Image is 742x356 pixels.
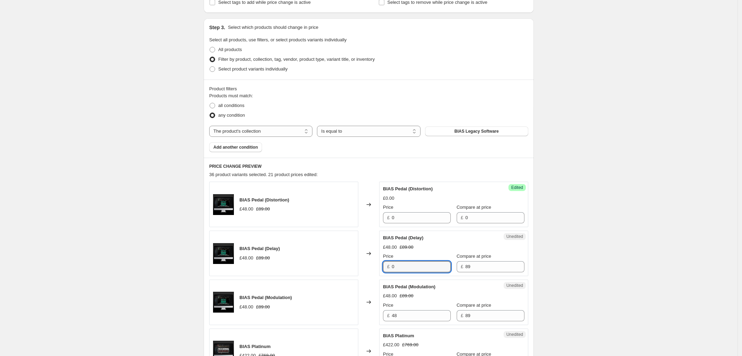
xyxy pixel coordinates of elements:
[506,234,523,239] span: Unedited
[218,103,244,108] span: all conditions
[213,243,234,264] img: biaspedal-shopify-01_80x.png
[239,304,253,311] div: £48.00
[383,341,399,348] div: £422.00
[239,197,289,202] span: BIAS Pedal (Distortion)
[256,255,270,262] strike: £89.00
[239,344,271,349] span: BIAS Platinum
[383,186,433,191] span: BIAS Pedal (Distortion)
[383,205,393,210] span: Price
[383,333,414,338] span: BIAS Platinum
[209,172,318,177] span: 36 product variants selected. 21 product prices edited:
[455,129,499,134] span: BIAS Legacy Software
[209,24,225,31] h2: Step 3.
[228,24,318,31] p: Select which products should change in price
[383,244,397,251] div: £48.00
[209,164,528,169] h6: PRICE CHANGE PREVIEW
[383,303,393,308] span: Price
[383,254,393,259] span: Price
[256,304,270,311] strike: £89.00
[209,37,346,42] span: Select all products, use filters, or select products variants individually
[256,206,270,213] strike: £89.00
[213,144,258,150] span: Add another condition
[213,194,234,215] img: biaspedal-shopify-01_80x.png
[387,313,390,318] span: £
[400,244,414,251] strike: £89.00
[402,341,418,348] strike: £769.00
[506,332,523,337] span: Unedited
[218,66,287,72] span: Select product variants individually
[218,113,245,118] span: any condition
[209,93,253,98] span: Products must match:
[209,142,262,152] button: Add another condition
[209,85,528,92] div: Product filters
[239,246,280,251] span: BIAS Pedal (Delay)
[511,185,523,190] span: Edited
[383,284,435,289] span: BIAS Pedal (Modulation)
[461,264,463,269] span: £
[461,313,463,318] span: £
[239,206,253,213] div: £48.00
[218,57,375,62] span: Filter by product, collection, tag, vendor, product type, variant title, or inventory
[400,292,414,299] strike: £89.00
[425,126,528,136] button: BIAS Legacy Software
[383,235,423,240] span: BIAS Pedal (Delay)
[506,283,523,288] span: Unedited
[239,255,253,262] div: £48.00
[457,303,491,308] span: Compare at price
[457,254,491,259] span: Compare at price
[239,295,292,300] span: BIAS Pedal (Modulation)
[461,215,463,220] span: £
[387,264,390,269] span: £
[383,195,394,202] div: £0.00
[387,215,390,220] span: £
[383,292,397,299] div: £48.00
[213,292,234,313] img: biaspedal-shopify-01_80x.png
[457,205,491,210] span: Compare at price
[218,47,242,52] span: All products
